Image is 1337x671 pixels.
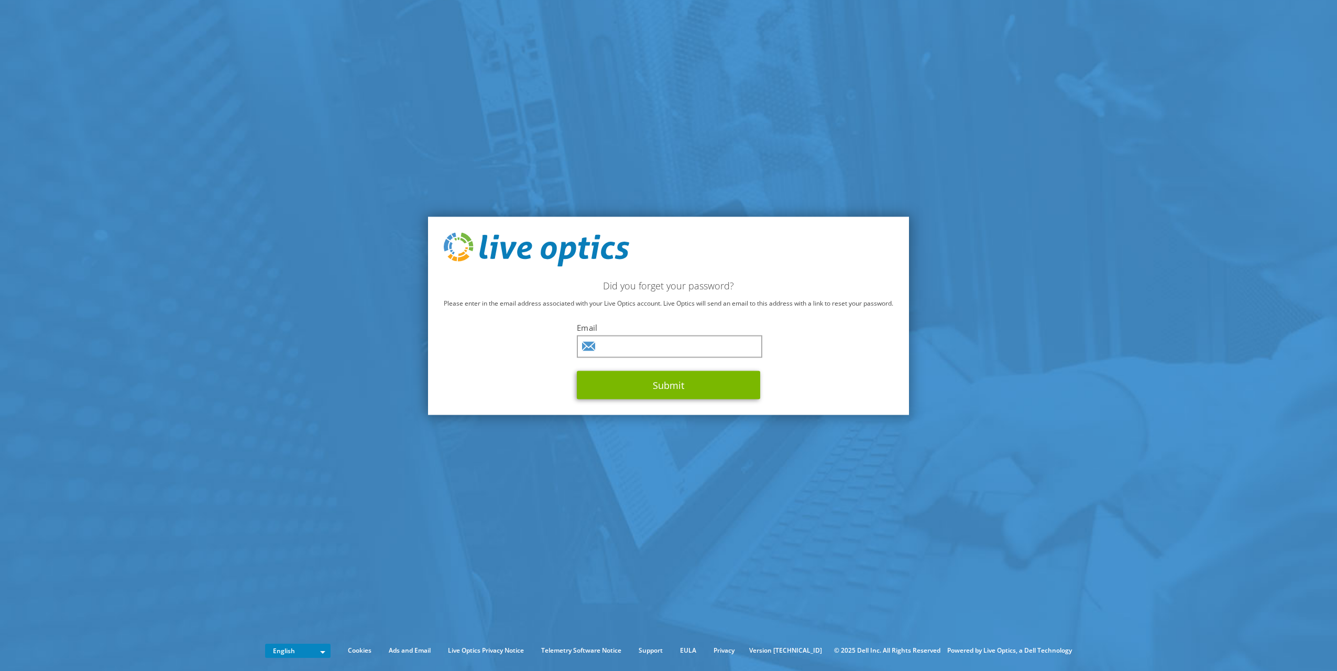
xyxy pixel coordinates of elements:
[340,645,379,656] a: Cookies
[440,645,532,656] a: Live Optics Privacy Notice
[577,371,760,399] button: Submit
[744,645,827,656] li: Version [TECHNICAL_ID]
[444,280,893,291] h2: Did you forget your password?
[444,232,629,267] img: live_optics_svg.svg
[381,645,439,656] a: Ads and Email
[577,322,760,333] label: Email
[706,645,742,656] a: Privacy
[947,645,1072,656] li: Powered by Live Optics, a Dell Technology
[829,645,946,656] li: © 2025 Dell Inc. All Rights Reserved
[672,645,704,656] a: EULA
[533,645,629,656] a: Telemetry Software Notice
[444,298,893,309] p: Please enter in the email address associated with your Live Optics account. Live Optics will send...
[631,645,671,656] a: Support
